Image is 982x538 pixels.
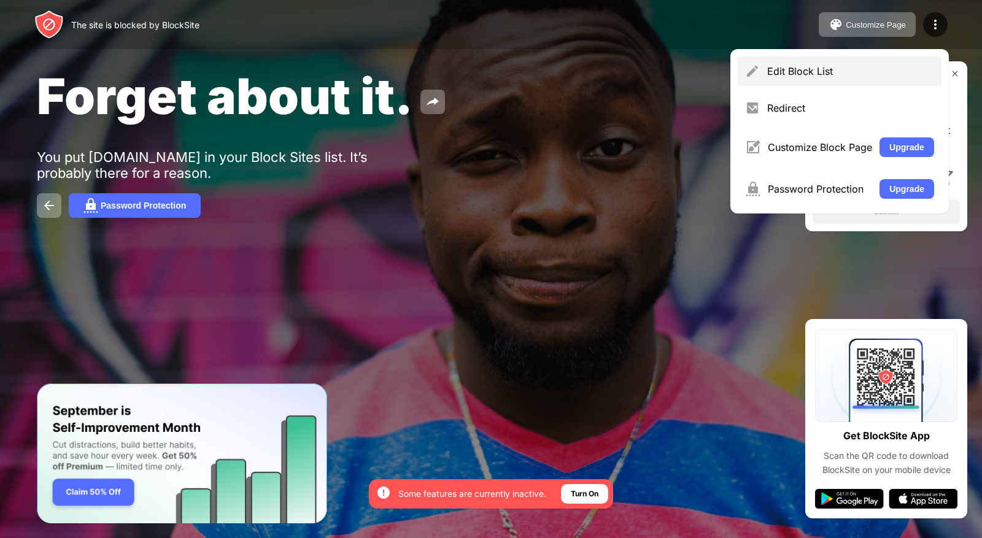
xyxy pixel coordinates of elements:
[889,489,957,509] img: app-store.svg
[928,17,943,32] img: menu-icon.svg
[83,198,98,213] img: password.svg
[767,65,934,77] div: Edit Block List
[745,64,760,79] img: menu-pencil.svg
[37,66,413,126] span: Forget about it.
[880,137,934,157] button: Upgrade
[819,12,916,37] button: Customize Page
[571,488,598,500] div: Turn On
[34,10,64,39] img: header-logo.svg
[376,485,391,500] img: error-circle-white.svg
[745,140,760,155] img: menu-customize.svg
[815,449,957,477] div: Scan the QR code to download BlockSite on your mobile device
[101,201,186,210] div: Password Protection
[843,427,930,445] div: Get BlockSite App
[71,20,199,30] div: The site is blocked by BlockSite
[745,101,760,115] img: menu-redirect.svg
[815,329,957,422] img: qrcode.svg
[950,69,960,79] img: rate-us-close.svg
[768,141,872,153] div: Customize Block Page
[768,183,872,195] div: Password Protection
[398,488,546,500] div: Some features are currently inactive.
[42,198,56,213] img: back.svg
[829,17,843,32] img: pallet.svg
[425,94,440,109] img: share.svg
[745,182,760,196] img: menu-password.svg
[69,193,201,218] button: Password Protection
[846,20,906,29] div: Customize Page
[815,489,884,509] img: google-play.svg
[880,179,934,199] button: Upgrade
[37,383,327,524] iframe: Banner
[767,102,934,114] div: Redirect
[37,149,416,181] div: You put [DOMAIN_NAME] in your Block Sites list. It’s probably there for a reason.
